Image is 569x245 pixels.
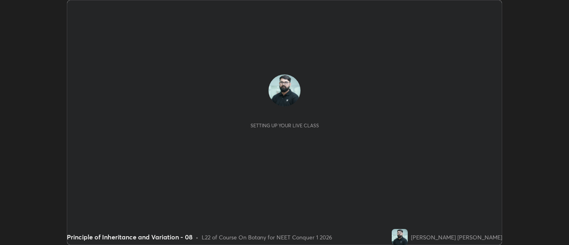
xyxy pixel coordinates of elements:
div: • [196,233,198,241]
div: [PERSON_NAME] [PERSON_NAME] [411,233,502,241]
img: 962a5ef9ae1549bc87716ea8f1eb62b1.jpg [268,74,301,106]
div: Principle of Inheritance and Variation - 08 [67,232,192,242]
div: Setting up your live class [250,122,319,129]
div: L22 of Course On Botany for NEET Conquer 1 2026 [202,233,332,241]
img: 962a5ef9ae1549bc87716ea8f1eb62b1.jpg [392,229,408,245]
